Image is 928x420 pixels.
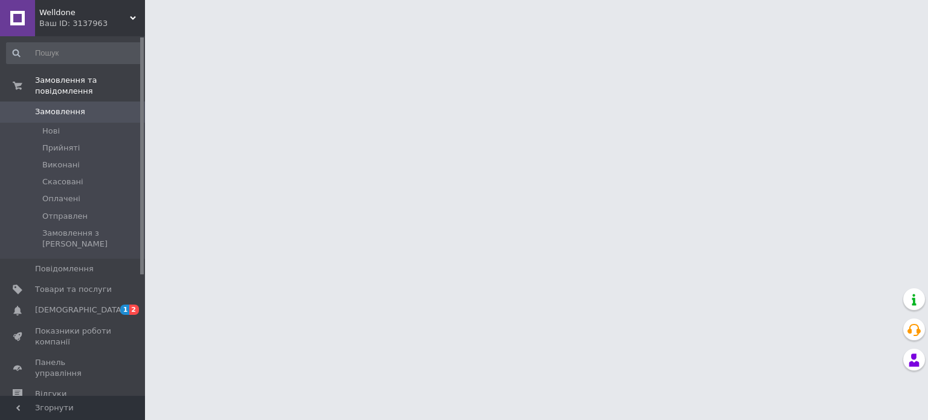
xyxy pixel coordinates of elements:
[42,211,88,222] span: Отправлен
[42,126,60,137] span: Нові
[35,357,112,379] span: Панель управління
[35,389,66,399] span: Відгуки
[120,305,130,315] span: 1
[35,263,94,274] span: Повідомлення
[6,42,143,64] input: Пошук
[35,106,85,117] span: Замовлення
[42,143,80,153] span: Прийняті
[35,284,112,295] span: Товари та послуги
[42,176,83,187] span: Скасовані
[35,326,112,347] span: Показники роботи компанії
[35,75,145,97] span: Замовлення та повідомлення
[35,305,124,315] span: [DEMOGRAPHIC_DATA]
[42,228,141,250] span: Замовлення з [PERSON_NAME]
[39,18,145,29] div: Ваш ID: 3137963
[39,7,130,18] span: Welldone
[42,193,80,204] span: Оплачені
[42,160,80,170] span: Виконані
[129,305,139,315] span: 2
